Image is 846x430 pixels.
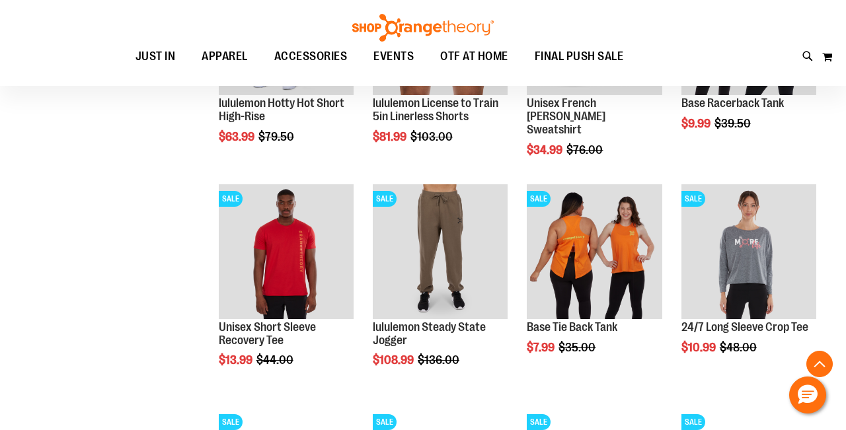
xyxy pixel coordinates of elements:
img: Product image for Base Tie Back Tank [527,184,662,319]
a: Product image for Base Tie Back TankSALE [527,184,662,321]
span: $76.00 [566,143,605,157]
div: product [212,178,360,401]
a: lululemon Hotty Hot Short High-Rise [219,96,344,123]
a: lululemon Steady State JoggerSALE [373,184,508,321]
span: $13.99 [219,353,254,367]
a: Base Tie Back Tank [527,320,617,334]
a: OTF AT HOME [427,42,521,72]
span: $63.99 [219,130,256,143]
span: $9.99 [681,117,712,130]
span: SALE [373,414,397,430]
span: $35.00 [558,341,597,354]
span: ACCESSORIES [274,42,348,71]
div: product [675,178,823,388]
img: Product image for Unisex Short Sleeve Recovery Tee [219,184,354,319]
span: $48.00 [720,341,759,354]
a: Unisex French [PERSON_NAME] Sweatshirt [527,96,605,136]
a: lululemon Steady State Jogger [373,320,486,347]
span: OTF AT HOME [440,42,508,71]
span: $34.99 [527,143,564,157]
a: Product image for 24/7 Long Sleeve Crop TeeSALE [681,184,816,321]
span: EVENTS [373,42,414,71]
a: Base Racerback Tank [681,96,784,110]
span: $81.99 [373,130,408,143]
img: lululemon Steady State Jogger [373,184,508,319]
span: SALE [527,414,551,430]
a: ACCESSORIES [261,42,361,72]
span: $10.99 [681,341,718,354]
span: SALE [681,414,705,430]
a: FINAL PUSH SALE [521,42,637,71]
a: lululemon License to Train 5in Linerless Shorts [373,96,498,123]
img: Shop Orangetheory [350,14,496,42]
a: APPAREL [188,42,261,72]
div: product [520,178,668,388]
a: Unisex Short Sleeve Recovery Tee [219,320,316,347]
span: FINAL PUSH SALE [535,42,624,71]
span: SALE [219,414,243,430]
a: JUST IN [122,42,189,72]
span: SALE [373,191,397,207]
span: APPAREL [202,42,248,71]
span: SALE [527,191,551,207]
a: Product image for Unisex Short Sleeve Recovery TeeSALE [219,184,354,321]
span: $103.00 [410,130,455,143]
a: 24/7 Long Sleeve Crop Tee [681,320,808,334]
a: EVENTS [360,42,427,72]
span: $79.50 [258,130,296,143]
button: Hello, have a question? Let’s chat. [789,376,826,413]
div: product [366,178,514,401]
span: SALE [219,191,243,207]
span: $44.00 [256,353,295,367]
span: JUST IN [135,42,176,71]
span: SALE [681,191,705,207]
span: $7.99 [527,341,557,354]
img: Product image for 24/7 Long Sleeve Crop Tee [681,184,816,319]
span: $39.50 [714,117,753,130]
button: Back To Top [806,351,833,377]
span: $136.00 [418,353,461,367]
span: $108.99 [373,353,416,367]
